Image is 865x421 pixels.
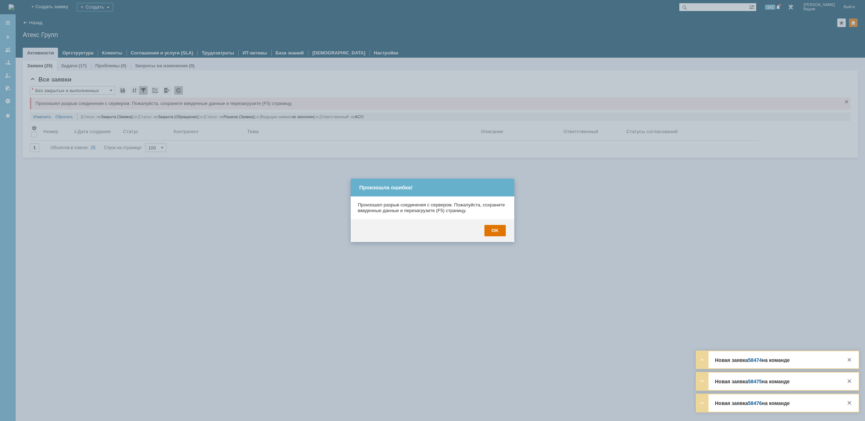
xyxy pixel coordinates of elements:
[748,400,762,406] a: 58476
[698,399,706,407] div: Развернуть
[351,179,514,196] div: Произошла ошибка!
[715,400,790,406] strong: Новая заявка на команде
[845,356,854,364] div: Закрыть
[715,357,790,363] strong: Новая заявка на команде
[748,379,762,384] a: 58475
[748,357,762,363] a: 58474
[845,399,854,407] div: Закрыть
[358,202,507,214] div: Произошел разрыв соединения с сервером. Пожалуйста, сохраните введенные данные и перезагрузите (F...
[698,377,706,385] div: Развернуть
[698,356,706,364] div: Развернуть
[715,379,790,384] strong: Новая заявка на команде
[845,377,854,385] div: Закрыть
